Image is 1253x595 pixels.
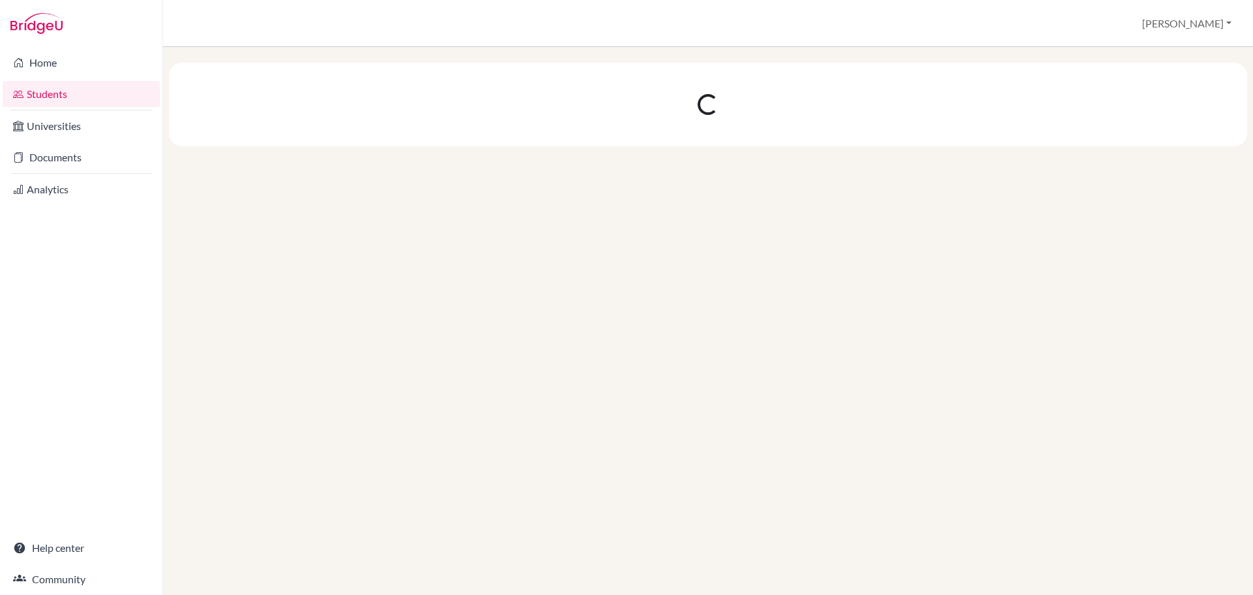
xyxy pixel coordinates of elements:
[3,176,160,202] a: Analytics
[3,566,160,592] a: Community
[3,144,160,170] a: Documents
[3,81,160,107] a: Students
[3,113,160,139] a: Universities
[10,13,63,34] img: Bridge-U
[3,535,160,561] a: Help center
[3,50,160,76] a: Home
[1136,11,1237,36] button: [PERSON_NAME]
